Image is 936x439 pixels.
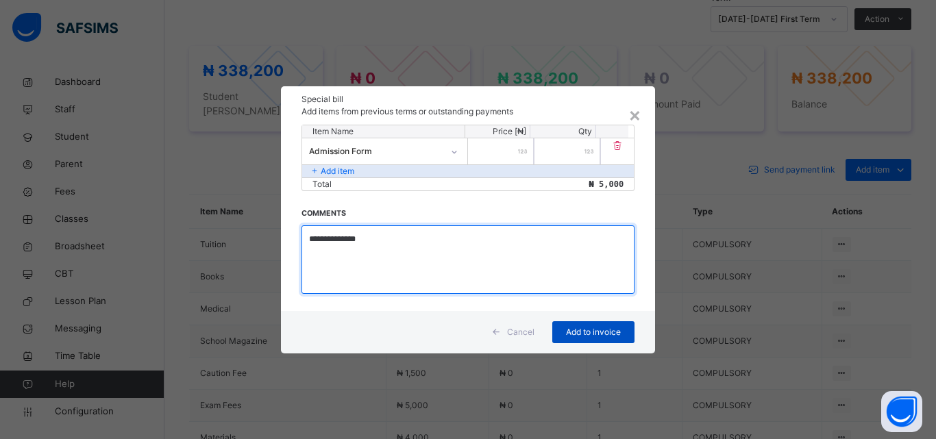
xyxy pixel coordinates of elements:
span: Add to invoice [563,326,624,338]
p: Price [₦] [469,125,526,138]
span: Cancel [507,326,534,338]
p: Item Name [312,125,454,138]
p: Add item [321,165,354,177]
span: ₦ 5,000 [589,179,624,189]
label: Comments [301,208,346,219]
p: Total [312,178,332,190]
div: × [628,100,641,129]
button: Open asap [881,391,922,432]
div: Admission Form [309,145,443,158]
p: Add items from previous terms or outstanding payments [301,105,635,118]
p: Qty [534,125,591,138]
h3: Special bill [301,93,635,105]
